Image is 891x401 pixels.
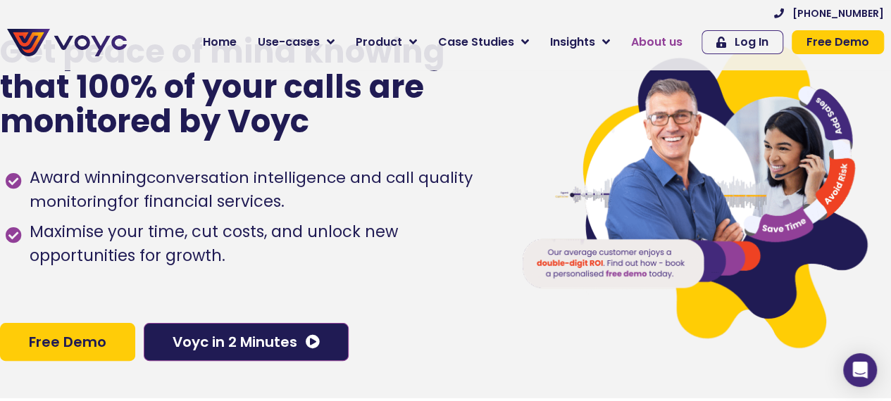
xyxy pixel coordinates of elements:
[181,114,229,130] span: Job title
[30,167,473,212] h1: conversation intelligence and call quality monitoring
[192,28,247,56] a: Home
[26,220,494,268] span: Maximise your time, cut costs, and unlock new opportunities for growth.
[356,34,402,51] span: Product
[26,166,494,214] span: Award winning for financial services.
[843,353,877,387] div: Open Intercom Messenger
[438,34,514,51] span: Case Studies
[247,28,345,56] a: Use-cases
[540,28,621,56] a: Insights
[806,37,869,48] span: Free Demo
[258,34,320,51] span: Use-cases
[774,8,884,18] a: [PHONE_NUMBER]
[428,28,540,56] a: Case Studies
[792,30,884,54] a: Free Demo
[631,34,683,51] span: About us
[792,8,884,18] span: [PHONE_NUMBER]
[181,56,216,72] span: Phone
[702,30,783,54] a: Log In
[550,34,595,51] span: Insights
[203,34,237,51] span: Home
[173,335,297,349] span: Voyc in 2 Minutes
[29,335,106,349] span: Free Demo
[345,28,428,56] a: Product
[735,37,768,48] span: Log In
[144,323,349,361] a: Voyc in 2 Minutes
[621,28,693,56] a: About us
[7,29,127,56] img: voyc-full-logo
